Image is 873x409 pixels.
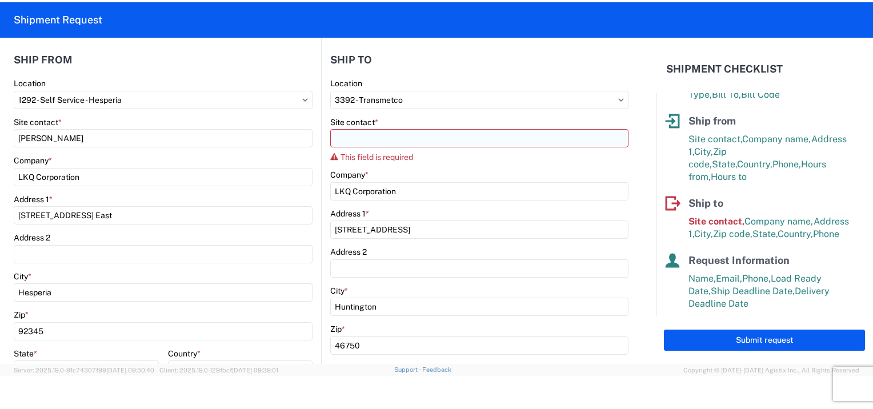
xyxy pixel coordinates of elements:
span: Company name, [742,134,811,145]
label: Address 2 [14,232,50,243]
span: [DATE] 09:39:01 [232,367,278,374]
label: Company [14,155,52,166]
label: Company [330,170,369,180]
span: Ship to [688,197,723,209]
label: Site contact [14,117,62,127]
span: Country, [778,228,813,239]
span: Ship Deadline Date, [711,286,795,296]
a: Feedback [422,366,451,373]
input: Select [14,91,313,109]
button: Submit request [664,330,865,351]
label: State [330,363,354,373]
span: Phone, [742,273,771,284]
span: State, [712,159,737,170]
input: Select [330,91,628,109]
span: Request Information [688,254,790,266]
span: Copyright © [DATE]-[DATE] Agistix Inc., All Rights Reserved [683,365,859,375]
label: Address 1 [330,208,369,219]
label: Site contact [330,117,378,127]
label: Address 2 [330,247,367,257]
h2: Ship to [330,54,372,66]
a: Support [394,366,423,373]
span: Bill Code [741,89,780,100]
span: Server: 2025.19.0-91c74307f99 [14,367,154,374]
span: Name, [688,273,716,284]
label: Country [168,348,201,359]
span: Country, [737,159,772,170]
span: Site contact, [688,134,742,145]
span: Phone [813,228,839,239]
span: State, [752,228,778,239]
label: Zip [14,310,29,320]
span: Company name, [744,216,814,227]
span: Client: 2025.19.0-129fbcf [159,367,278,374]
span: Bill To, [712,89,741,100]
h2: Shipment Request [14,13,102,27]
span: City, [694,146,713,157]
span: City, [694,228,713,239]
span: Hours to [711,171,747,182]
h2: Shipment Checklist [666,62,783,76]
span: Ship from [688,115,736,127]
label: Country [484,363,516,373]
label: Zip [330,324,345,334]
label: Location [330,78,362,89]
span: Site contact, [688,216,744,227]
label: State [14,348,37,359]
span: Phone, [772,159,801,170]
span: This field is required [341,153,413,162]
label: City [14,271,31,282]
span: [DATE] 09:50:40 [106,367,154,374]
label: Address 1 [14,194,53,204]
h2: Ship from [14,54,73,66]
span: Email, [716,273,742,284]
label: City [330,286,348,296]
label: Location [14,78,46,89]
span: Zip code, [713,228,752,239]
